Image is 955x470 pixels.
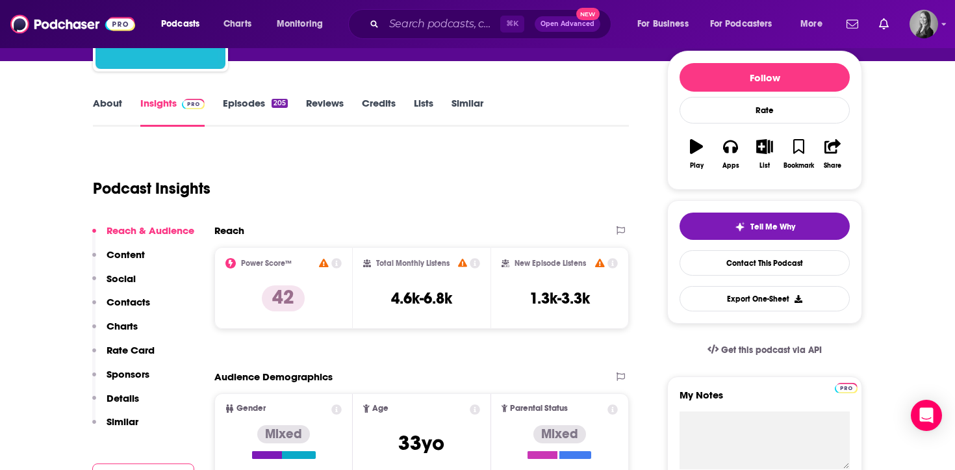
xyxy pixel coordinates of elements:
div: List [759,162,770,170]
label: My Notes [680,389,850,411]
button: Play [680,131,713,177]
span: More [800,15,822,33]
span: Open Advanced [541,21,594,27]
div: Rate [680,97,850,124]
button: tell me why sparkleTell Me Why [680,213,850,240]
a: Pro website [835,381,858,393]
button: Export One-Sheet [680,286,850,311]
button: open menu [268,14,340,34]
button: open menu [628,14,705,34]
a: InsightsPodchaser Pro [140,97,205,127]
a: Get this podcast via API [697,334,832,366]
button: Content [92,248,145,272]
img: tell me why sparkle [735,222,745,232]
span: Age [372,404,388,413]
a: Show notifications dropdown [841,13,863,35]
button: Rate Card [92,344,155,368]
a: Episodes205 [223,97,288,127]
p: Reach & Audience [107,224,194,237]
p: Content [107,248,145,261]
div: 205 [272,99,288,108]
h2: Audience Demographics [214,371,333,383]
h2: Power Score™ [241,259,292,268]
button: open menu [791,14,839,34]
button: Similar [92,415,138,439]
button: Reach & Audience [92,224,194,248]
p: 42 [262,285,305,311]
button: Show profile menu [910,10,938,38]
span: Logged in as katieTBG [910,10,938,38]
div: Mixed [533,425,586,443]
a: Similar [452,97,483,127]
button: Social [92,272,136,296]
span: Tell Me Why [750,222,795,232]
h3: 4.6k-6.8k [391,289,452,308]
button: Share [816,131,850,177]
p: Rate Card [107,344,155,356]
span: For Podcasters [710,15,772,33]
img: Podchaser - Follow, Share and Rate Podcasts [10,12,135,36]
a: About [93,97,122,127]
a: Credits [362,97,396,127]
a: Contact This Podcast [680,250,850,276]
span: For Business [637,15,689,33]
p: Sponsors [107,368,149,380]
a: Charts [215,14,259,34]
img: User Profile [910,10,938,38]
span: New [576,8,600,20]
h1: Podcast Insights [93,179,210,198]
button: Open AdvancedNew [535,16,600,32]
div: Open Intercom Messenger [911,400,942,431]
button: Sponsors [92,368,149,392]
h2: Reach [214,224,244,237]
div: Mixed [257,425,310,443]
div: Share [824,162,841,170]
p: Contacts [107,296,150,308]
span: Gender [236,404,266,413]
p: Social [107,272,136,285]
div: Apps [722,162,739,170]
div: Play [690,162,704,170]
img: Podchaser Pro [182,99,205,109]
p: Details [107,392,139,404]
p: Charts [107,320,138,332]
a: Show notifications dropdown [874,13,894,35]
span: Charts [223,15,251,33]
p: Similar [107,415,138,428]
button: Contacts [92,296,150,320]
button: Apps [713,131,747,177]
h2: Total Monthly Listens [376,259,450,268]
button: open menu [702,14,791,34]
a: Lists [414,97,433,127]
button: Details [92,392,139,416]
span: 33 yo [398,430,444,456]
button: List [748,131,782,177]
h3: 1.3k-3.3k [529,289,590,308]
button: open menu [152,14,216,34]
span: Podcasts [161,15,199,33]
img: Podchaser Pro [835,383,858,393]
span: Parental Status [510,404,568,413]
h2: New Episode Listens [515,259,586,268]
button: Bookmark [782,131,815,177]
div: Search podcasts, credits, & more... [361,9,624,39]
a: Reviews [306,97,344,127]
span: Get this podcast via API [721,345,822,356]
input: Search podcasts, credits, & more... [384,14,500,34]
button: Follow [680,63,850,92]
span: Monitoring [277,15,323,33]
div: Bookmark [783,162,814,170]
button: Charts [92,320,138,344]
span: ⌘ K [500,16,524,33]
